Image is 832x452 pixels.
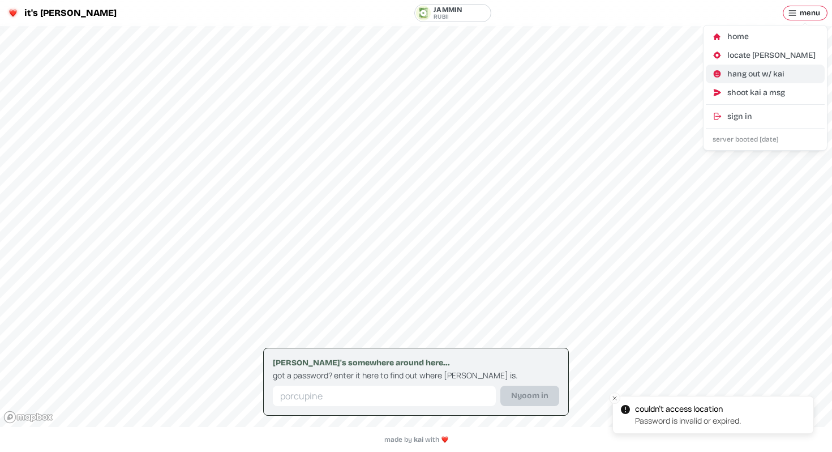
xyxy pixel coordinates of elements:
img: logo-circle-Chuufevo.png [6,6,20,20]
time: [DATE] [760,135,779,143]
button: Nyoom in [500,386,559,406]
span: Nyoom in [511,386,548,406]
input: porcupine [273,386,496,406]
p: RUBII [434,14,449,20]
div: shoot kai a msg [727,87,818,99]
a: JamminRUBII [414,4,491,22]
p: got a password? enter it here to find out where [PERSON_NAME] is. [273,370,559,381]
a: Mapbox logo [3,411,53,424]
div: home [727,31,818,42]
span: it's [PERSON_NAME] [24,8,117,18]
div: hang out w/ kai [727,69,818,80]
p: Jammin [434,6,462,14]
span: kai [414,436,423,444]
div: server booted [713,135,818,144]
div: couldn't access location [635,403,741,415]
span: [PERSON_NAME]'s somewhere around here... [273,357,559,369]
div: locate [PERSON_NAME] [727,50,818,61]
p: made by with [384,435,439,445]
img: heart-Vk2gzXXe.png [441,436,448,443]
button: Close toast [609,393,620,404]
div: sign in [727,111,818,122]
span: menu [800,6,820,20]
div: Password is invalid or expired. [635,415,741,427]
a: it's [PERSON_NAME] [5,5,123,22]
